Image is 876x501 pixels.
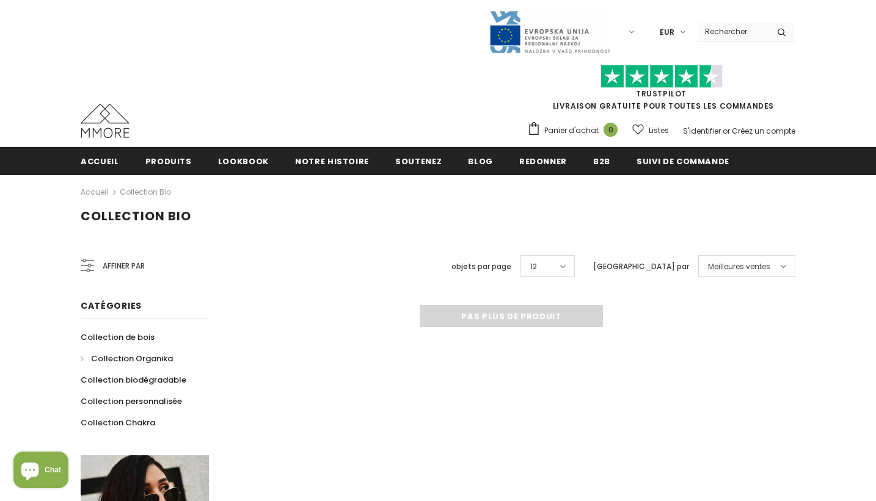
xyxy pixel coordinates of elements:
img: Javni Razpis [489,10,611,54]
span: soutenez [395,156,442,167]
a: Redonner [519,147,567,175]
span: Notre histoire [295,156,369,167]
a: Blog [468,147,493,175]
img: Faites confiance aux étoiles pilotes [600,65,723,88]
span: Collection biodégradable [81,374,186,386]
a: Collection Chakra [81,412,155,433]
span: Collection Bio [81,207,191,225]
a: Accueil [81,147,119,175]
a: TrustPilot [636,88,687,99]
a: Accueil [81,185,108,200]
a: Collection biodégradable [81,369,186,391]
span: EUR [660,26,674,38]
span: Suivi de commande [637,156,729,167]
span: Affiner par [103,259,145,273]
span: Panier d'achat [544,124,599,137]
a: Listes [632,120,669,141]
a: S'identifier [683,126,721,136]
a: Créez un compte [732,126,795,136]
span: Meilleures ventes [708,261,770,273]
span: Collection de bois [81,331,155,343]
span: 0 [604,123,618,137]
span: Collection Organika [91,353,173,364]
span: 12 [530,261,537,273]
span: Redonner [519,156,567,167]
label: [GEOGRAPHIC_DATA] par [593,261,689,273]
a: Notre histoire [295,147,369,175]
a: Produits [145,147,192,175]
a: Collection Organika [81,348,173,369]
label: objets par page [451,261,511,273]
a: soutenez [395,147,442,175]
span: Lookbook [218,156,269,167]
span: or [723,126,730,136]
a: Collection personnalisée [81,391,182,412]
span: Collection personnalisée [81,395,182,407]
a: Collection de bois [81,326,155,348]
span: Catégories [81,300,142,312]
a: Lookbook [218,147,269,175]
span: Collection Chakra [81,417,155,428]
img: Cas MMORE [81,104,130,138]
span: Blog [468,156,493,167]
a: Collection Bio [120,187,171,197]
span: B2B [593,156,610,167]
a: Suivi de commande [637,147,729,175]
a: Panier d'achat 0 [527,121,624,140]
inbox-online-store-chat: Shopify online store chat [10,452,72,491]
span: Listes [649,124,669,137]
span: LIVRAISON GRATUITE POUR TOUTES LES COMMANDES [527,70,795,111]
a: Javni Razpis [489,26,611,37]
a: B2B [593,147,610,175]
span: Accueil [81,156,119,167]
input: Search Site [698,23,768,40]
span: Produits [145,156,192,167]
